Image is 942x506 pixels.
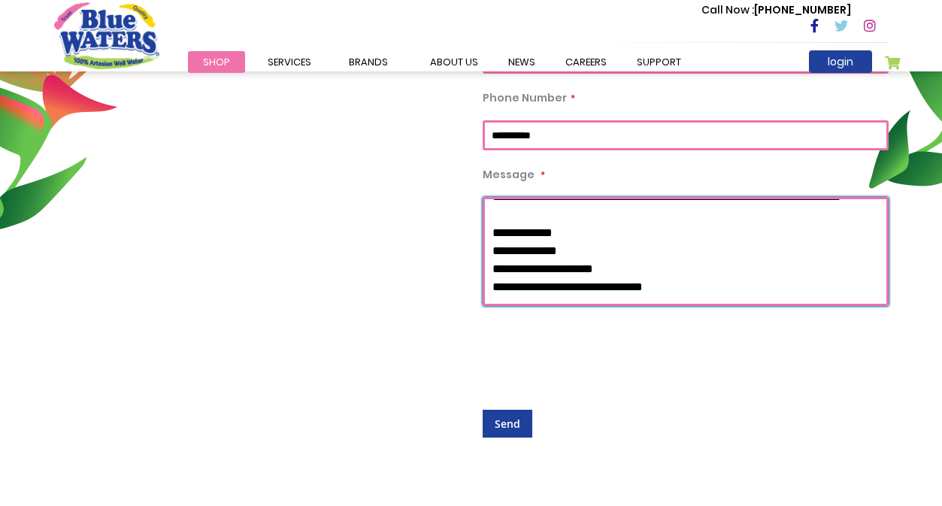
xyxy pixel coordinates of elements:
a: support [622,51,696,73]
span: Phone Number [483,90,567,105]
a: store logo [54,2,159,68]
span: Message [483,167,535,182]
span: Shop [203,55,230,69]
p: [PHONE_NUMBER] [701,2,851,18]
a: about us [415,51,493,73]
button: Send [483,410,532,438]
a: careers [550,51,622,73]
a: login [809,50,872,73]
span: Services [268,55,311,69]
a: News [493,51,550,73]
span: Brands [349,55,388,69]
span: Call Now : [701,2,754,17]
iframe: reCAPTCHA [483,321,711,380]
span: Send [495,417,520,431]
